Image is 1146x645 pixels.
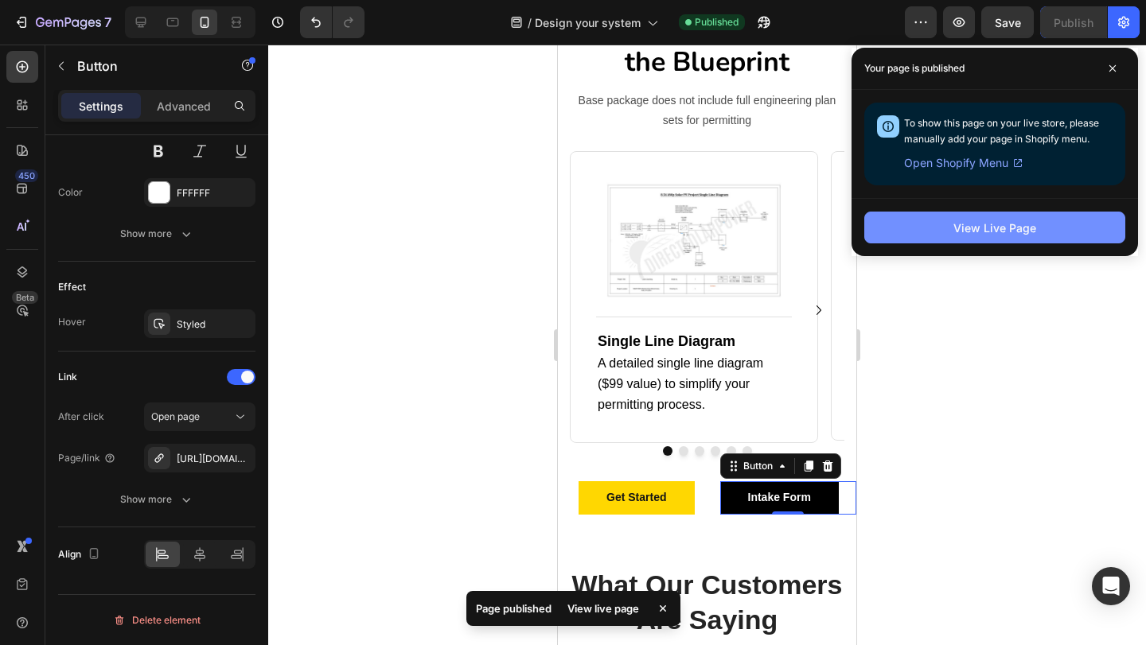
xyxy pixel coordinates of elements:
[58,451,116,465] div: Page/link
[535,14,641,31] span: Design your system
[144,402,255,431] button: Open page
[120,492,194,507] div: Show more
[177,452,251,466] div: [URL][DOMAIN_NAME]
[58,315,86,329] div: Hover
[1040,6,1107,38] button: Publish
[1092,567,1130,605] div: Open Intercom Messenger
[953,220,1036,236] div: View Live Page
[864,60,965,76] p: Your page is published
[120,226,194,242] div: Show more
[58,608,255,633] button: Delete element
[300,6,364,38] div: Undo/Redo
[157,98,211,115] p: Advanced
[6,6,119,38] button: 7
[79,98,123,115] p: Settings
[1054,14,1093,31] div: Publish
[113,611,201,630] div: Delete element
[177,317,251,332] div: Styled
[15,169,38,182] div: 450
[58,410,104,424] div: After click
[12,291,38,304] div: Beta
[58,280,86,294] div: Effect
[58,485,255,514] button: Show more
[58,220,255,248] button: Show more
[904,117,1099,145] span: To show this page on your live store, please manually add your page in Shopify menu.
[476,600,552,616] p: Page published
[151,410,200,422] span: Open page
[104,13,111,32] p: 7
[904,153,1008,173] span: Open Shopify Menu
[77,56,212,76] p: Button
[558,597,649,620] div: View live page
[981,6,1034,38] button: Save
[58,370,77,384] div: Link
[864,212,1125,243] button: View Live Page
[695,15,739,29] span: Published
[528,14,532,31] span: /
[177,186,251,200] div: FFFFFF
[558,45,856,645] iframe: Design area
[58,544,103,565] div: Align
[58,185,83,200] div: Color
[995,16,1021,29] span: Save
